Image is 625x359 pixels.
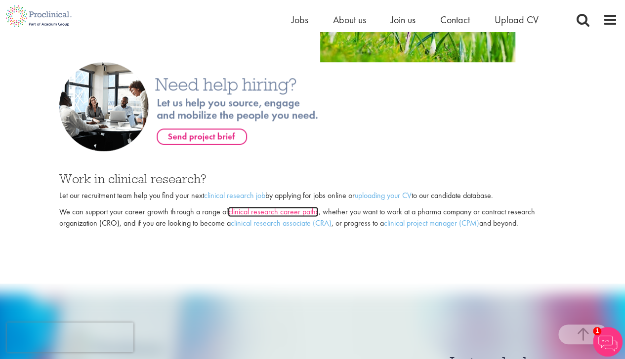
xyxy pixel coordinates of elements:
[495,13,539,26] a: Upload CV
[593,327,623,357] img: Chatbot
[59,206,565,229] p: We can support your career growth through a range of , whether you want to work at a pharma compa...
[593,327,601,335] span: 1
[59,172,565,185] h3: Work in clinical research?
[292,13,308,26] a: Jobs
[59,190,565,201] p: Let our recruitment team help you find your next by applying for jobs online or to our candidate ...
[228,206,318,217] a: clinical research career paths
[230,218,331,228] a: clinical research associate (CRA)
[440,13,470,26] a: Contact
[391,13,416,26] a: Join us
[354,190,411,200] a: uploading your CV
[333,13,366,26] a: About us
[383,218,479,228] a: clinical project manager (CPM)
[204,190,265,200] a: clinical research job
[7,322,133,352] iframe: reCAPTCHA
